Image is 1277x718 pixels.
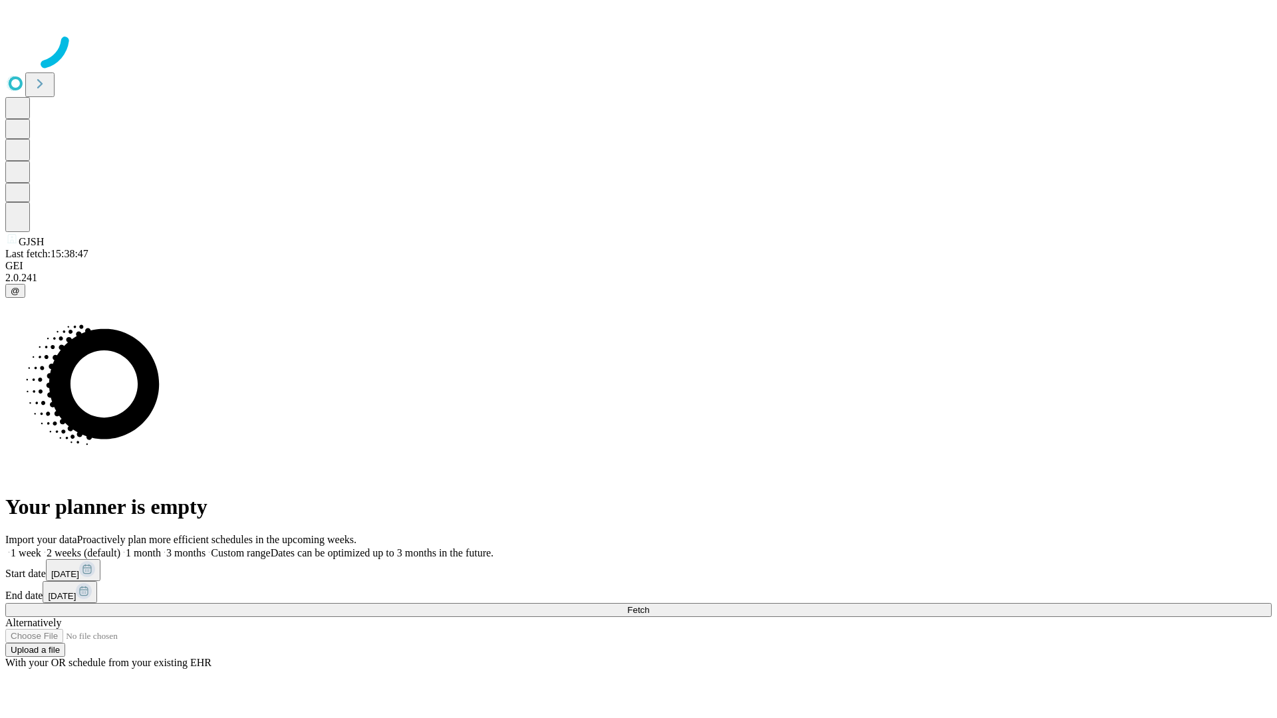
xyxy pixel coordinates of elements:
[11,547,41,558] span: 1 week
[5,272,1272,284] div: 2.0.241
[5,260,1272,272] div: GEI
[166,547,206,558] span: 3 months
[47,547,120,558] span: 2 weeks (default)
[5,581,1272,603] div: End date
[5,617,61,628] span: Alternatively
[5,495,1272,519] h1: Your planner is empty
[627,605,649,615] span: Fetch
[5,248,88,259] span: Last fetch: 15:38:47
[5,643,65,657] button: Upload a file
[46,559,100,581] button: [DATE]
[271,547,494,558] span: Dates can be optimized up to 3 months in the future.
[5,657,212,668] span: With your OR schedule from your existing EHR
[126,547,161,558] span: 1 month
[5,559,1272,581] div: Start date
[51,569,79,579] span: [DATE]
[5,534,77,545] span: Import your data
[11,286,20,296] span: @
[43,581,97,603] button: [DATE]
[48,591,76,601] span: [DATE]
[19,236,44,247] span: GJSH
[211,547,270,558] span: Custom range
[77,534,356,545] span: Proactively plan more efficient schedules in the upcoming weeks.
[5,284,25,298] button: @
[5,603,1272,617] button: Fetch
